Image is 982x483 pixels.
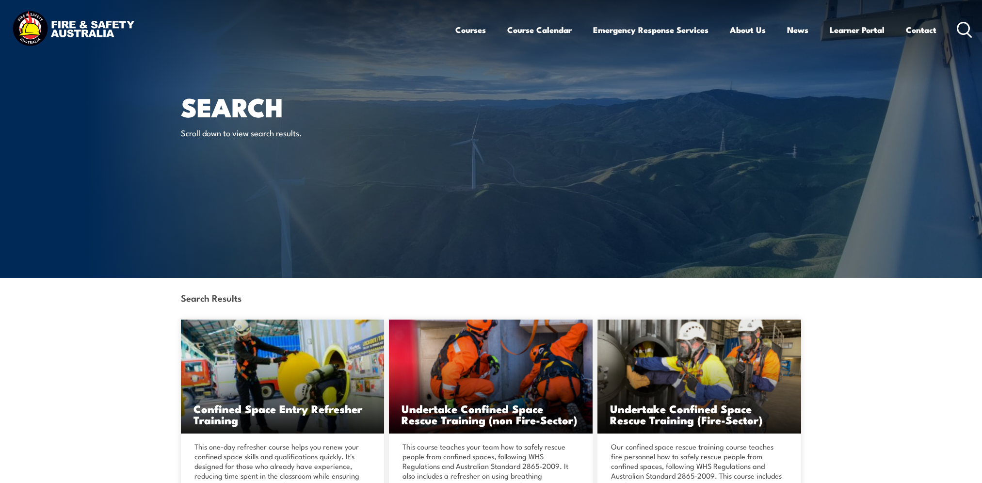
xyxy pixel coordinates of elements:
[597,320,801,434] img: Undertake Confined Space Rescue (Fire-Sector) TRAINING
[610,403,789,425] h3: Undertake Confined Space Rescue Training (Fire-Sector)
[181,320,385,434] img: Confined Space Entry Training
[830,17,885,43] a: Learner Portal
[593,17,708,43] a: Emergency Response Services
[597,320,801,434] a: Undertake Confined Space Rescue Training (Fire-Sector)
[402,403,580,425] h3: Undertake Confined Space Rescue Training (non Fire-Sector)
[906,17,936,43] a: Contact
[455,17,486,43] a: Courses
[181,320,385,434] a: Confined Space Entry Refresher Training
[787,17,808,43] a: News
[181,127,358,138] p: Scroll down to view search results.
[193,403,372,425] h3: Confined Space Entry Refresher Training
[389,320,593,434] img: Undertake Confined Space Rescue Training (non Fire-Sector) (2)
[181,291,241,304] strong: Search Results
[181,95,420,118] h1: Search
[389,320,593,434] a: Undertake Confined Space Rescue Training (non Fire-Sector)
[507,17,572,43] a: Course Calendar
[730,17,766,43] a: About Us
